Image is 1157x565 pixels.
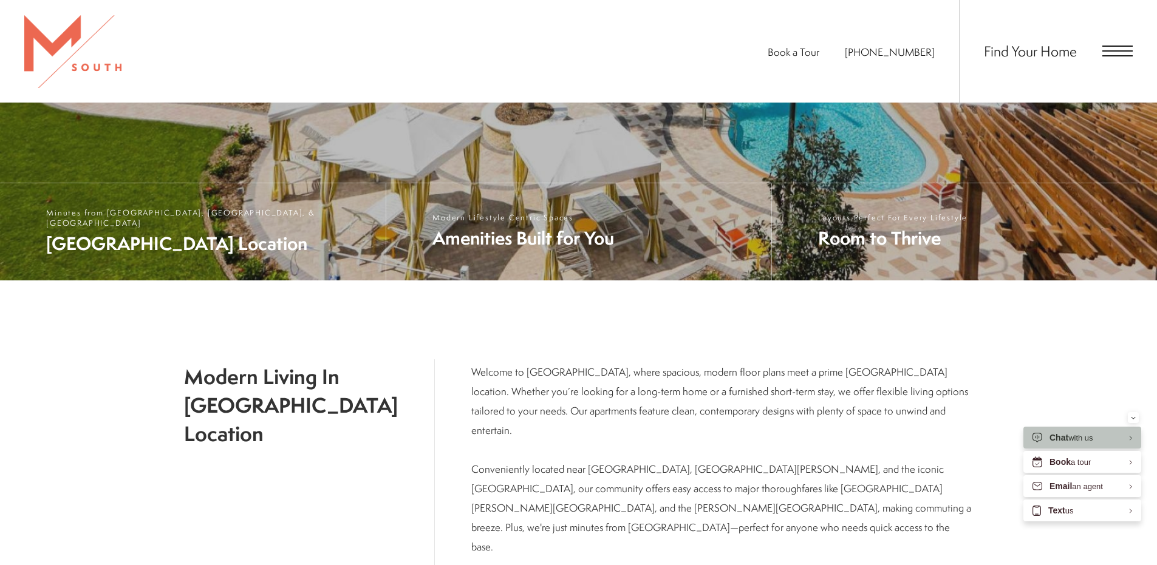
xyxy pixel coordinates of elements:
[1102,46,1133,56] button: Open Menu
[432,212,614,223] span: Modern Lifestyle Centric Spaces
[768,45,819,59] a: Book a Tour
[46,208,374,228] span: Minutes from [GEOGRAPHIC_DATA], [GEOGRAPHIC_DATA], & [GEOGRAPHIC_DATA]
[386,183,771,280] a: Modern Lifestyle Centric Spaces
[818,226,968,251] span: Room to Thrive
[46,231,374,256] span: [GEOGRAPHIC_DATA] Location
[24,15,121,88] img: MSouth
[845,45,935,59] a: Call Us at 813-570-8014
[432,226,614,251] span: Amenities Built for You
[818,212,968,223] span: Layouts Perfect For Every Lifestyle
[984,41,1077,61] a: Find Your Home
[184,362,398,448] h1: Modern Living In [GEOGRAPHIC_DATA] Location
[771,183,1157,280] a: Layouts Perfect For Every Lifestyle
[845,45,935,59] span: [PHONE_NUMBER]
